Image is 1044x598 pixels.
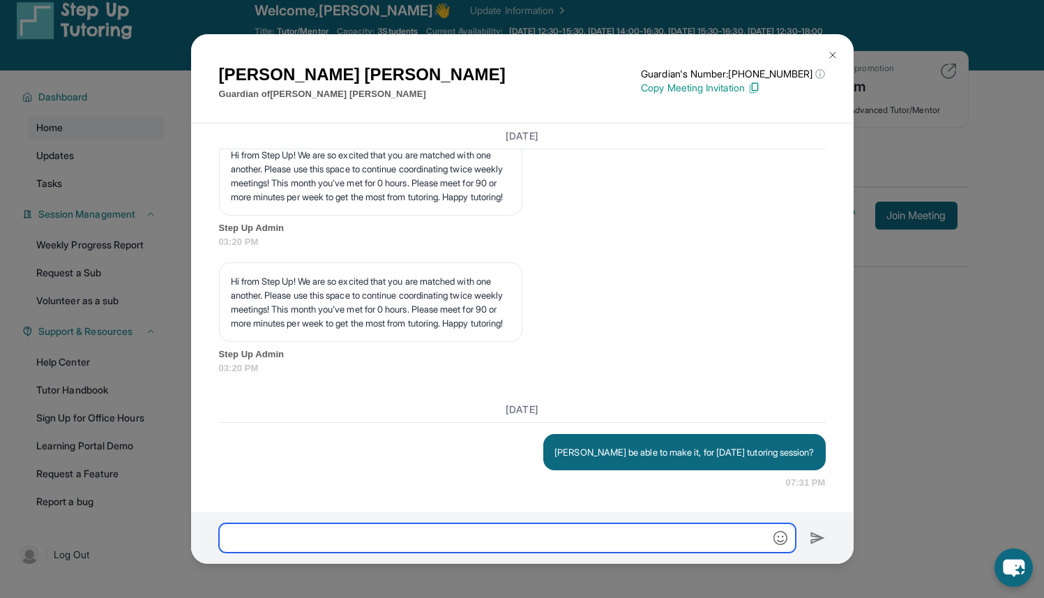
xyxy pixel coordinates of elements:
[815,67,825,81] span: ⓘ
[231,148,510,204] p: Hi from Step Up! We are so excited that you are matched with one another. Please use this space t...
[773,531,787,545] img: Emoji
[219,62,506,87] h1: [PERSON_NAME] [PERSON_NAME]
[827,50,838,61] img: Close Icon
[219,403,826,417] h3: [DATE]
[748,82,760,94] img: Copy Icon
[641,81,825,95] p: Copy Meeting Invitation
[810,530,826,546] img: Send icon
[786,476,826,490] span: 07:31 PM
[641,67,825,81] p: Guardian's Number: [PHONE_NUMBER]
[219,87,506,101] p: Guardian of [PERSON_NAME] [PERSON_NAME]
[231,274,510,330] p: Hi from Step Up! We are so excited that you are matched with one another. Please use this space t...
[554,445,814,459] p: [PERSON_NAME] be able to make it, for [DATE] tutoring session?
[994,548,1033,587] button: chat-button
[219,221,826,235] span: Step Up Admin
[219,235,826,249] span: 03:20 PM
[219,129,826,143] h3: [DATE]
[219,361,826,375] span: 03:20 PM
[219,347,826,361] span: Step Up Admin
